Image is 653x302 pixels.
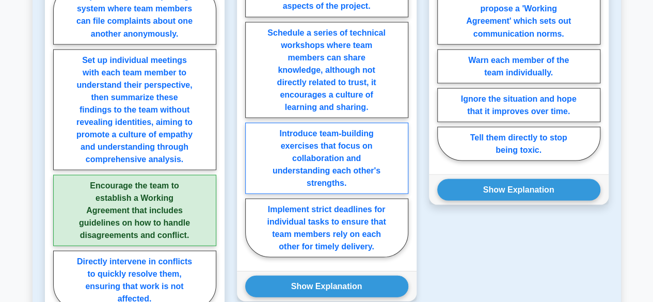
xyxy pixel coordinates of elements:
[437,88,600,122] label: Ignore the situation and hope that it improves over time.
[245,275,408,297] button: Show Explanation
[437,126,600,161] label: Tell them directly to stop being toxic.
[245,22,408,118] label: Schedule a series of technical workshops where team members can share knowledge, although not dir...
[245,198,408,257] label: Implement strict deadlines for individual tasks to ensure that team members rely on each other fo...
[437,49,600,83] label: Warn each member of the team individually.
[245,122,408,194] label: Introduce team-building exercises that focus on collaboration and understanding each other's stre...
[437,179,600,200] button: Show Explanation
[53,174,216,246] label: Encourage the team to establish a Working Agreement that includes guidelines on how to handle dis...
[53,49,216,170] label: Set up individual meetings with each team member to understand their perspective, then summarize ...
